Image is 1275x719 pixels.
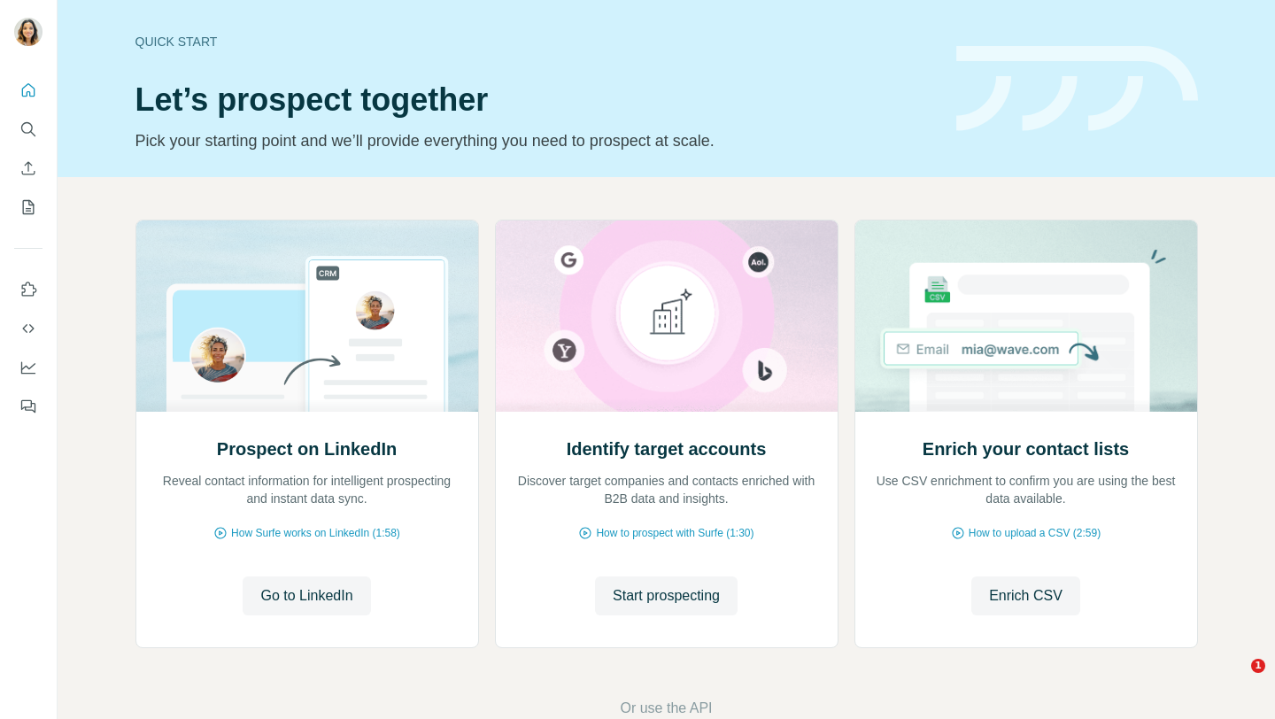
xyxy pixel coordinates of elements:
p: Pick your starting point and we’ll provide everything you need to prospect at scale. [135,128,935,153]
button: Start prospecting [595,576,738,615]
span: Start prospecting [613,585,720,607]
button: Dashboard [14,352,42,383]
span: How to prospect with Surfe (1:30) [596,525,753,541]
h1: Let’s prospect together [135,82,935,118]
span: Enrich CSV [989,585,1062,607]
h2: Identify target accounts [567,437,767,461]
span: How to upload a CSV (2:59) [969,525,1101,541]
p: Discover target companies and contacts enriched with B2B data and insights. [514,472,820,507]
span: Go to LinkedIn [260,585,352,607]
button: Search [14,113,42,145]
img: Avatar [14,18,42,46]
h2: Enrich your contact lists [923,437,1129,461]
button: Use Surfe on LinkedIn [14,274,42,305]
button: Feedback [14,390,42,422]
p: Reveal contact information for intelligent prospecting and instant data sync. [154,472,460,507]
img: banner [956,46,1198,132]
span: How Surfe works on LinkedIn (1:58) [231,525,400,541]
h2: Prospect on LinkedIn [217,437,397,461]
div: Quick start [135,33,935,50]
img: Identify target accounts [495,220,838,412]
img: Prospect on LinkedIn [135,220,479,412]
iframe: Intercom live chat [1215,659,1257,701]
button: Quick start [14,74,42,106]
img: Enrich your contact lists [854,220,1198,412]
span: 1 [1251,659,1265,673]
button: My lists [14,191,42,223]
p: Use CSV enrichment to confirm you are using the best data available. [873,472,1179,507]
button: Or use the API [620,698,712,719]
button: Go to LinkedIn [243,576,370,615]
button: Enrich CSV [14,152,42,184]
button: Use Surfe API [14,313,42,344]
button: Enrich CSV [971,576,1080,615]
